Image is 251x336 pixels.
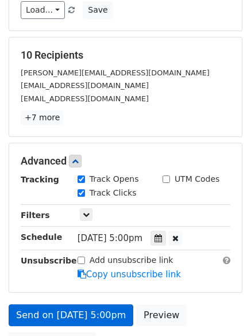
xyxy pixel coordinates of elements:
[21,175,59,184] strong: Tracking
[136,304,187,326] a: Preview
[21,256,77,265] strong: Unsubscribe
[90,254,173,266] label: Add unsubscribe link
[21,81,149,90] small: [EMAIL_ADDRESS][DOMAIN_NAME]
[83,1,113,19] button: Save
[21,211,50,220] strong: Filters
[175,173,219,185] label: UTM Codes
[21,1,65,19] a: Load...
[78,269,181,280] a: Copy unsubscribe link
[194,281,251,336] iframe: Chat Widget
[21,94,149,103] small: [EMAIL_ADDRESS][DOMAIN_NAME]
[21,68,210,77] small: [PERSON_NAME][EMAIL_ADDRESS][DOMAIN_NAME]
[90,173,139,185] label: Track Opens
[9,304,133,326] a: Send on [DATE] 5:00pm
[21,155,230,167] h5: Advanced
[21,49,230,62] h5: 10 Recipients
[78,233,142,243] span: [DATE] 5:00pm
[21,232,62,242] strong: Schedule
[90,187,137,199] label: Track Clicks
[21,110,64,125] a: +7 more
